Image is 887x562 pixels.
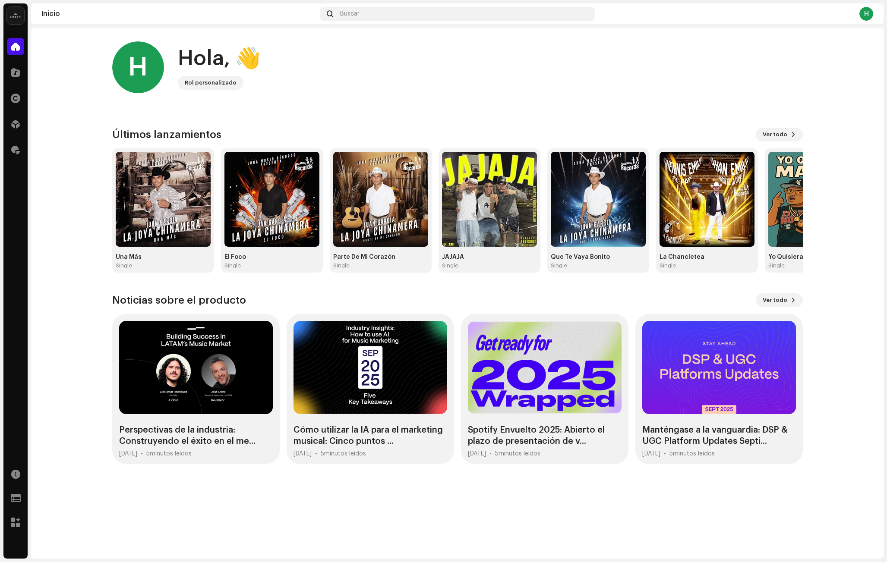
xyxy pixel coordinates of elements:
div: Yo Quisiera Matalo [768,254,863,261]
span: Buscar [340,10,360,17]
img: 02a7c2d3-3c89-4098-b12f-2ff2945c95ee [7,7,24,24]
button: Ver todo [756,128,803,141]
div: [DATE] [642,450,660,457]
img: b1ae6182-1a93-4c68-8afd-6ae844251025 [442,152,537,247]
div: • [315,450,317,457]
div: Single [442,262,458,269]
div: • [489,450,492,457]
img: db8f16b4-19e5-453a-b7a3-c56393c4c467 [224,152,319,247]
span: Ver todo [763,292,787,309]
h3: Últimos lanzamientos [112,128,221,141]
div: Parte De Mi Corazón [333,254,428,261]
div: Manténgase a la vanguardia: DSP & UGC Platform Updates Septi... [642,424,796,447]
img: ad20038d-884d-4df0-ba76-0e4fb397833c [116,152,211,247]
img: 8ce1d81e-f861-45c9-a062-5273eabfea76 [333,152,428,247]
span: minutos leídos [499,451,540,457]
div: Single [768,262,785,269]
img: 54112c9f-341a-4210-a26c-490346e13eb1 [660,152,754,247]
div: Single [551,262,567,269]
div: H [112,41,164,93]
div: El Foco [224,254,319,261]
div: Una Más [116,254,211,261]
div: • [141,450,143,457]
span: Ver todo [763,126,787,143]
span: minutos leídos [324,451,366,457]
div: [DATE] [294,450,312,457]
div: 5 [146,450,192,457]
h3: Noticias sobre el producto [112,293,246,307]
button: Ver todo [756,293,803,307]
div: La Chancletea [660,254,754,261]
div: Single [116,262,132,269]
div: H [859,7,873,21]
div: Single [333,262,350,269]
div: Spotify Envuelto 2025: Abierto el plazo de presentación de v... [468,424,622,447]
div: Cómo utilizar la IA para el marketing musical: Cinco puntos ... [294,424,447,447]
img: 7c8633ec-6da7-4611-a15b-e8a650f74f2a [768,152,863,247]
div: Hola, 👋 [178,45,261,72]
div: • [664,450,666,457]
span: minutos leídos [673,451,715,457]
img: 3cccde84-cc10-4aaf-b83d-05ccd433fc8e [551,152,646,247]
div: Perspectivas de la industria: Construyendo el éxito en el me... [119,424,273,447]
div: 5 [669,450,715,457]
div: 5 [495,450,540,457]
div: Single [224,262,241,269]
span: minutos leídos [150,451,192,457]
div: Rol personalizado [185,78,237,88]
div: Que Te Vaya Bonito [551,254,646,261]
div: [DATE] [468,450,486,457]
div: Inicio [41,10,316,17]
div: [DATE] [119,450,137,457]
div: Single [660,262,676,269]
div: 5 [321,450,366,457]
div: JAJAJA [442,254,537,261]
